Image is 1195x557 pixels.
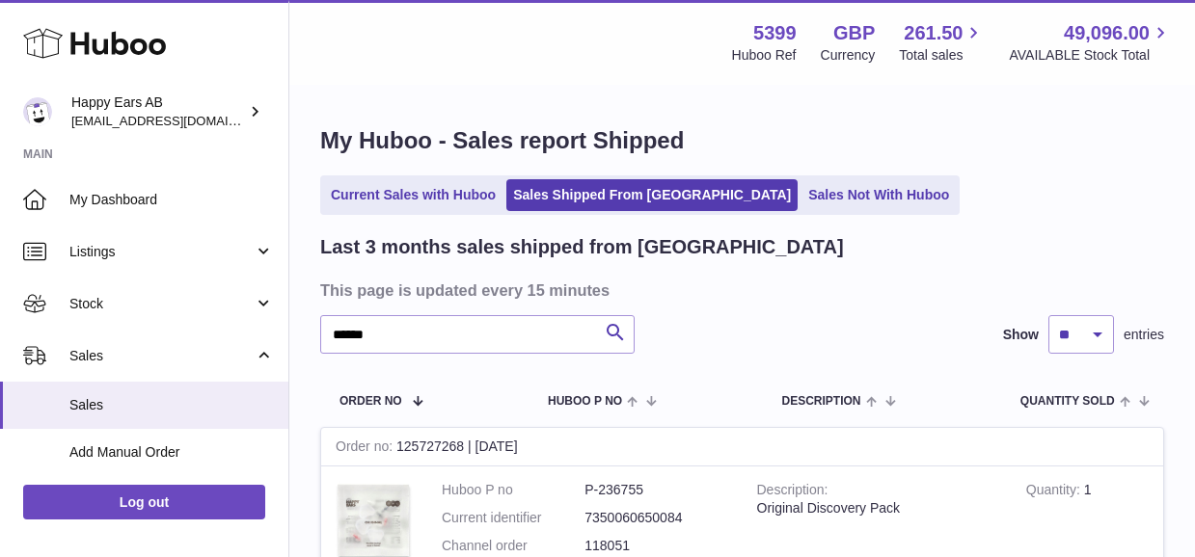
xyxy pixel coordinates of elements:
span: Huboo P no [548,395,622,408]
a: Current Sales with Huboo [324,179,502,211]
div: 125727268 | [DATE] [321,428,1163,466]
span: Order No [339,395,402,408]
strong: Description [757,482,828,502]
span: Sales [69,347,254,365]
strong: Quantity [1026,482,1084,502]
div: Happy Ears AB [71,93,245,130]
a: Log out [23,485,265,519]
span: My Dashboard [69,191,274,209]
span: 49,096.00 [1064,20,1150,46]
span: Sales [69,396,274,414]
div: Huboo Ref [732,46,797,65]
strong: 5399 [753,20,797,46]
strong: Order no [336,438,396,459]
dt: Channel order [442,537,584,555]
span: Add Manual Order [69,443,274,462]
span: 261.50 [904,20,963,46]
span: Quantity Sold [1020,395,1115,408]
h2: Last 3 months sales shipped from [GEOGRAPHIC_DATA] [320,234,844,260]
dd: P-236755 [584,481,727,499]
span: Listings [69,243,254,261]
h3: This page is updated every 15 minutes [320,279,1159,301]
dt: Current identifier [442,509,584,527]
span: entries [1124,326,1164,344]
label: Show [1003,326,1039,344]
div: Currency [821,46,876,65]
span: Description [781,395,860,408]
a: 261.50 Total sales [899,20,985,65]
dd: 118051 [584,537,727,555]
strong: GBP [833,20,875,46]
dd: 7350060650084 [584,509,727,527]
dt: Huboo P no [442,481,584,499]
div: Original Discovery Pack [757,499,997,517]
span: [EMAIL_ADDRESS][DOMAIN_NAME] [71,113,284,128]
span: AVAILABLE Stock Total [1009,46,1172,65]
span: Total sales [899,46,985,65]
a: 49,096.00 AVAILABLE Stock Total [1009,20,1172,65]
a: Sales Not With Huboo [801,179,956,211]
a: Sales Shipped From [GEOGRAPHIC_DATA] [506,179,798,211]
img: 3pl@happyearsearplugs.com [23,97,52,126]
span: Stock [69,295,254,313]
h1: My Huboo - Sales report Shipped [320,125,1164,156]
